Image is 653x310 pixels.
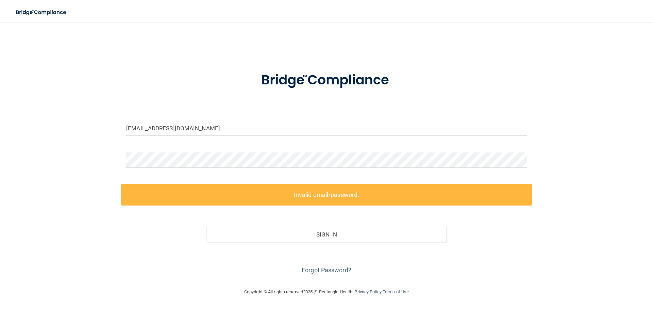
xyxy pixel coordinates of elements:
[126,120,527,136] input: Email
[121,184,532,206] label: Invalid email/password.
[247,63,406,98] img: bridge_compliance_login_screen.278c3ca4.svg
[354,289,381,294] a: Privacy Policy
[10,5,73,19] img: bridge_compliance_login_screen.278c3ca4.svg
[206,227,447,242] button: Sign In
[202,281,451,303] div: Copyright © All rights reserved 2025 @ Rectangle Health | |
[383,289,409,294] a: Terms of Use
[302,266,351,274] a: Forgot Password?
